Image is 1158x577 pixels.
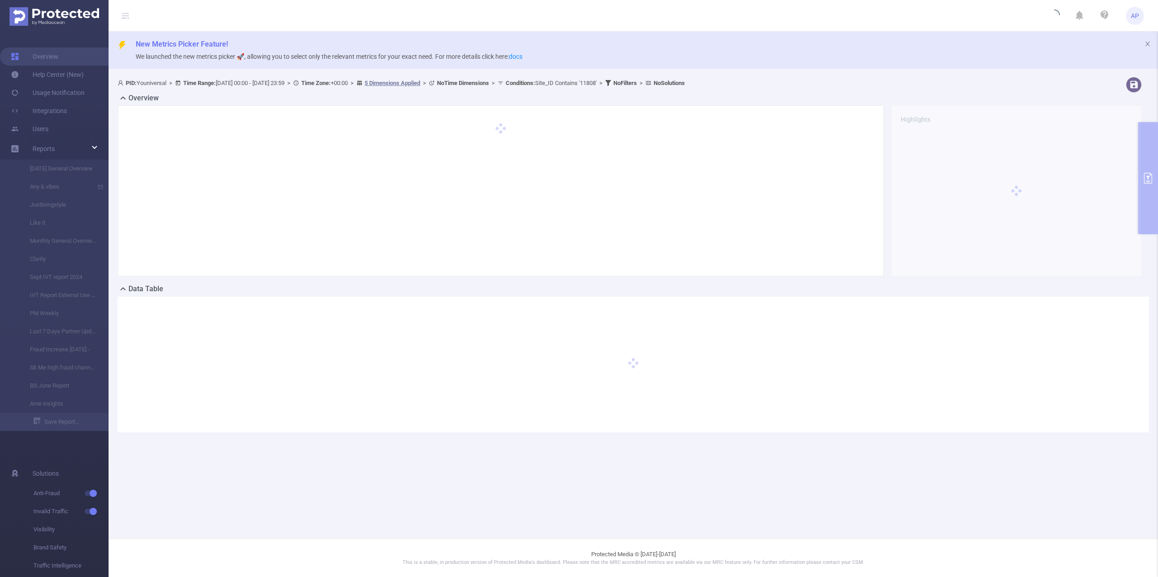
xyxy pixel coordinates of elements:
span: > [348,80,356,86]
h2: Overview [128,93,159,104]
i: icon: close [1144,41,1151,47]
span: Invalid Traffic [33,502,109,520]
i: icon: loading [1049,9,1060,22]
span: Anti-Fraud [33,484,109,502]
a: Integrations [11,102,67,120]
span: We launched the new metrics picker 🚀, allowing you to select only the relevant metrics for your e... [136,53,522,60]
span: > [597,80,605,86]
span: Solutions [33,464,59,482]
b: Conditions : [506,80,535,86]
b: PID: [126,80,137,86]
b: Time Zone: [301,80,331,86]
u: 5 Dimensions Applied [365,80,420,86]
img: Protected Media [9,7,99,26]
span: Reports [33,145,55,152]
span: Site_ID Contains '11808' [506,80,597,86]
span: > [166,80,175,86]
span: > [420,80,429,86]
button: icon: close [1144,39,1151,49]
span: Visibility [33,520,109,539]
span: > [285,80,293,86]
a: Usage Notification [11,84,85,102]
b: No Time Dimensions [437,80,489,86]
a: Overview [11,47,58,66]
span: Brand Safety [33,539,109,557]
p: This is a stable, in production version of Protected Media's dashboard. Please note that the MRC ... [131,559,1135,567]
span: Traffic Intelligence [33,557,109,575]
span: New Metrics Picker Feature! [136,40,228,48]
span: > [637,80,645,86]
i: icon: user [118,80,126,86]
b: No Filters [613,80,637,86]
footer: Protected Media © [DATE]-[DATE] [109,539,1158,577]
a: Reports [33,140,55,158]
h2: Data Table [128,284,163,294]
b: Time Range: [183,80,216,86]
a: Help Center (New) [11,66,84,84]
span: > [489,80,498,86]
a: Users [11,120,48,138]
b: No Solutions [654,80,685,86]
span: Youniversal [DATE] 00:00 - [DATE] 23:59 +00:00 [118,80,685,86]
span: AP [1131,7,1139,25]
i: icon: thunderbolt [118,41,127,50]
a: docs [509,53,522,60]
